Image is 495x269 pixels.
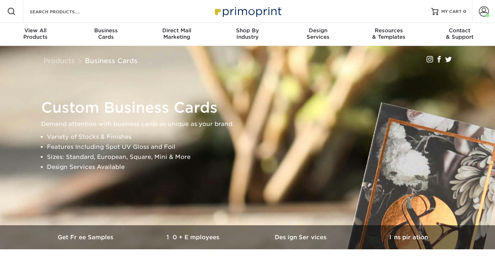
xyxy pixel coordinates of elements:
[354,27,424,34] span: Resources
[463,9,466,14] span: 0
[141,27,212,40] div: Marketing
[47,142,460,152] li: Features Including Spot UV Gloss and Foil
[247,225,355,249] a: Design Services
[41,99,460,116] h1: Custom Business Cards
[354,23,424,46] a: Resources& Templates
[212,27,283,34] span: Shop By
[140,225,247,249] a: 10+ Employees
[43,57,75,65] a: Products
[424,27,495,40] div: & Support
[29,7,99,16] input: SEARCH PRODUCTS.....
[355,234,462,241] h3: Inspiration
[424,23,495,46] a: Contact& Support
[71,27,141,34] span: Business
[441,9,462,15] span: MY CART
[71,23,141,46] a: BusinessCards
[212,27,283,40] div: Industry
[85,57,138,65] a: Business Cards
[283,27,354,40] div: Services
[41,119,460,129] p: Demand attention with business cards as unique as your brand.
[247,234,355,241] h3: Design Services
[47,162,460,172] li: Design Services Available
[355,225,462,249] a: Inspiration
[141,27,212,34] span: Direct Mail
[212,4,283,19] img: Primoprint
[212,23,283,46] a: Shop ByIndustry
[47,132,460,142] li: Variety of Stocks & Finishes
[71,27,141,40] div: Cards
[47,152,460,162] li: Sizes: Standard, European, Square, Mini & More
[33,234,140,241] h3: Get Free Samples
[424,27,495,34] span: Contact
[141,23,212,46] a: Direct MailMarketing
[354,27,424,40] div: & Templates
[283,23,354,46] a: DesignServices
[33,225,140,249] a: Get Free Samples
[140,234,247,241] h3: 10+ Employees
[283,27,354,34] span: Design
